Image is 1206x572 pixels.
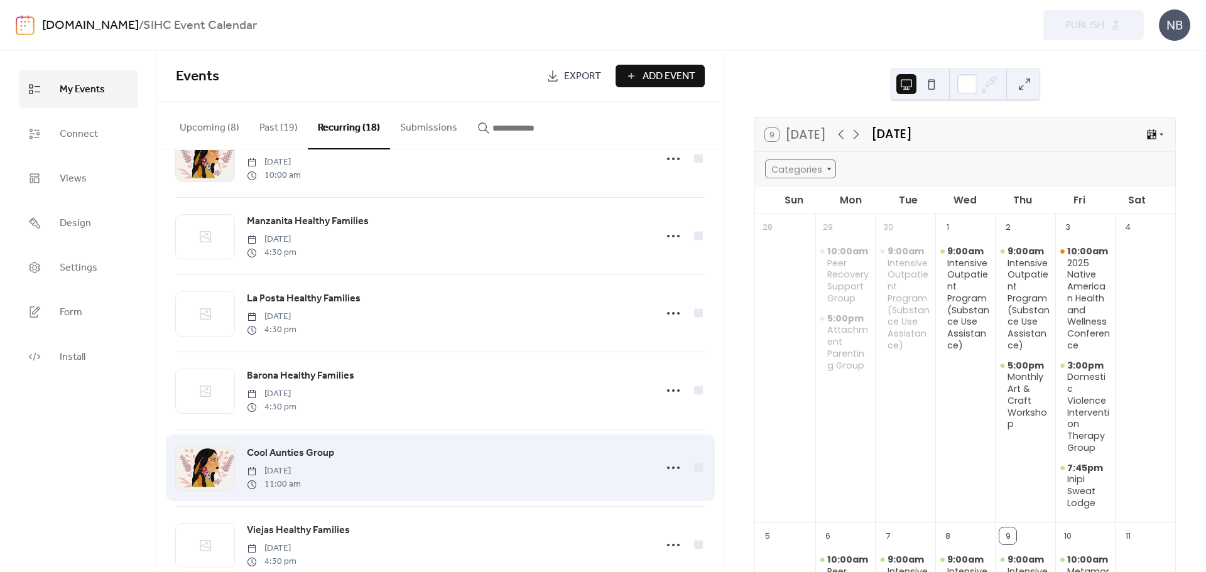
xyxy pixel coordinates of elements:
span: Cool Aunties Group [247,446,334,461]
span: My Events [60,80,105,99]
div: 2 [999,219,1016,235]
span: Views [60,169,87,188]
div: Intensive Outpatient Program (Substance Use Assistance) [947,257,990,352]
div: Intensive Outpatient Program (Substance Use Assistance) [888,257,930,352]
div: 11 [1120,527,1136,544]
div: Inipi Sweat Lodge [1067,473,1110,509]
span: Manzanita Healthy Families [247,214,369,229]
span: Connect [60,124,98,144]
div: Domestic Violence Intervention Therapy Group [1067,371,1110,453]
span: 10:00am [827,554,870,566]
div: Sat [1108,186,1165,213]
button: Recurring (18) [308,102,390,149]
span: 9:00am [888,554,926,566]
span: Barona Healthy Families [247,369,354,384]
span: Add Event [643,69,695,84]
button: Submissions [390,102,467,148]
span: 5:00pm [827,313,866,325]
span: [DATE] [247,156,301,169]
div: Peer Recovery Support Group [815,246,876,305]
div: 2025 Native American Health and Wellness Conference [1055,246,1116,351]
a: Design [19,203,138,242]
div: 10 [1060,527,1076,544]
div: Intensive Outpatient Program (Substance Use Assistance) [935,246,996,351]
a: Add Event [616,65,705,87]
div: Thu [994,186,1051,213]
div: Domestic Violence Intervention Therapy Group [1055,360,1116,454]
span: Design [60,213,91,233]
div: Monthly Art & Craft Workshop [1008,371,1050,430]
span: 9:00am [947,554,986,566]
span: Settings [60,258,97,278]
a: Export [537,65,611,87]
span: 7:45pm [1067,462,1105,474]
div: 28 [759,219,776,235]
div: 2025 Native American Health and Wellness Conference [1067,257,1110,352]
span: [DATE] [247,542,296,555]
div: Mon [822,186,879,213]
button: Past (19) [249,102,308,148]
div: Attachment Parenting Group [815,313,876,372]
b: / [139,14,143,38]
span: 10:00am [1067,246,1110,257]
a: Settings [19,248,138,286]
a: Barona Healthy Families [247,368,354,384]
span: 9:00am [1008,554,1046,566]
div: NB [1159,9,1190,41]
a: My Events [19,70,138,108]
div: Peer Recovery Support Group [827,257,870,305]
div: 6 [820,527,836,544]
div: 5 [759,527,776,544]
button: Upcoming (8) [170,102,249,148]
div: Attachment Parenting Group [827,324,870,371]
div: Intensive Outpatient Program (Substance Use Assistance) [875,246,935,351]
span: 10:00 am [247,169,301,182]
span: 9:00am [888,246,926,257]
span: Install [60,347,85,367]
div: Tue [879,186,937,213]
div: Inipi Sweat Lodge [1055,462,1116,509]
span: 4:30 pm [247,555,296,568]
span: Form [60,303,82,322]
span: 9:00am [947,246,986,257]
span: 3:00pm [1067,360,1105,372]
a: Install [19,337,138,375]
span: 4:30 pm [247,401,296,414]
span: [DATE] [247,233,296,246]
span: 10:00am [827,246,870,257]
div: Monthly Art & Craft Workshop [995,360,1055,430]
div: Fri [1051,186,1108,213]
div: [DATE] [871,126,912,144]
div: 30 [879,219,896,235]
span: [DATE] [247,465,301,478]
span: [DATE] [247,387,296,401]
a: Form [19,293,138,331]
div: 9 [999,527,1016,544]
span: 4:30 pm [247,246,296,259]
a: Manzanita Healthy Families [247,213,369,230]
b: SIHC Event Calendar [143,14,257,38]
a: Connect [19,114,138,153]
a: Cool Aunties Group [247,445,334,461]
div: Sun [765,186,822,213]
span: 5:00pm [1008,360,1046,372]
a: Views [19,159,138,197]
div: 8 [940,527,956,544]
div: 7 [879,527,896,544]
span: 9:00am [1008,246,1046,257]
div: Wed [937,186,994,213]
div: 4 [1120,219,1136,235]
span: Events [176,63,219,90]
img: logo [16,15,35,35]
a: La Posta Healthy Families [247,291,361,307]
span: 10:00am [1067,554,1110,566]
div: Intensive Outpatient Program (Substance Use Assistance) [1008,257,1050,352]
div: 1 [940,219,956,235]
a: Viejas Healthy Families [247,522,350,539]
span: 11:00 am [247,478,301,491]
a: [DOMAIN_NAME] [42,14,139,38]
span: [DATE] [247,310,296,323]
span: Viejas Healthy Families [247,523,350,538]
div: Intensive Outpatient Program (Substance Use Assistance) [995,246,1055,351]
